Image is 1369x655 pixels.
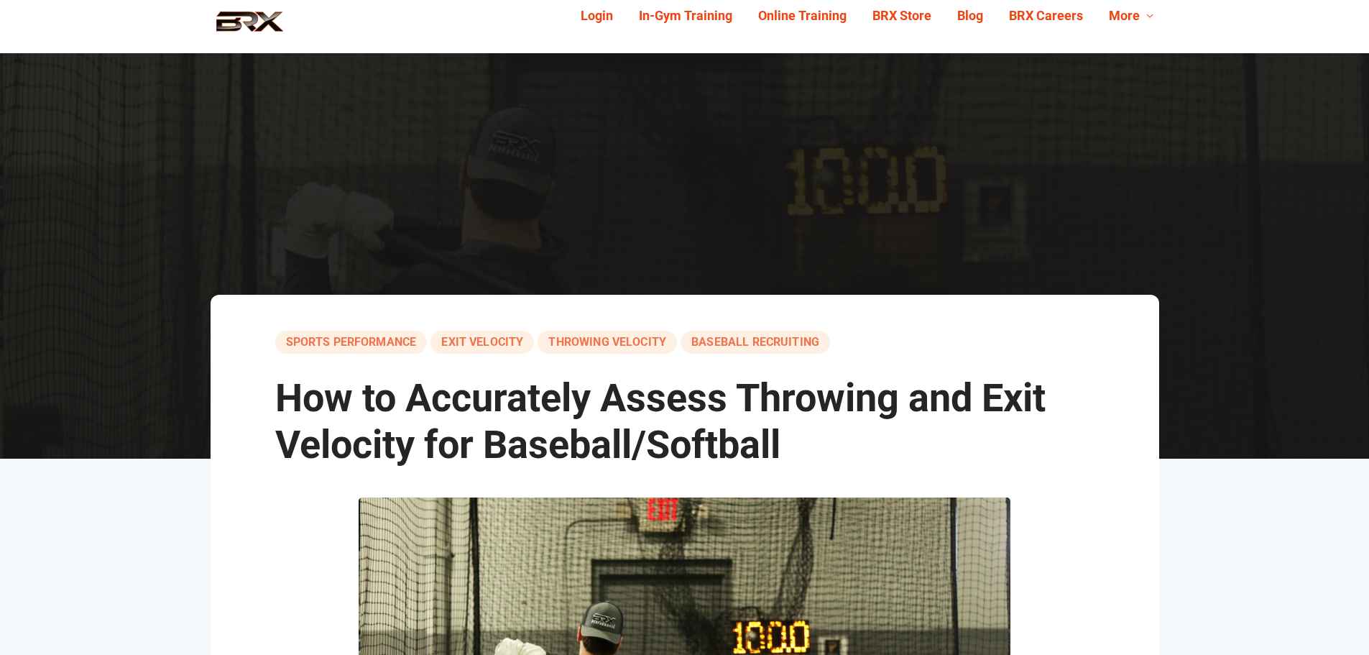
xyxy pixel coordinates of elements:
a: sports performance [275,331,428,354]
a: Exit Velocity [430,331,534,354]
span: How to Accurately Assess Throwing and Exit Velocity for Baseball/Softball [275,375,1046,467]
a: Online Training [745,5,859,27]
a: More [1096,5,1166,27]
a: Baseball Recruiting [681,331,830,354]
a: BRX Careers [996,5,1096,27]
a: Blog [944,5,996,27]
a: Login [568,5,626,27]
a: BRX Store [859,5,944,27]
a: Throwing Velocity [538,331,677,354]
div: Navigation Menu [557,5,1166,27]
div: , , , [275,331,1094,354]
img: BRX Performance [203,11,297,42]
a: In-Gym Training [626,5,745,27]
